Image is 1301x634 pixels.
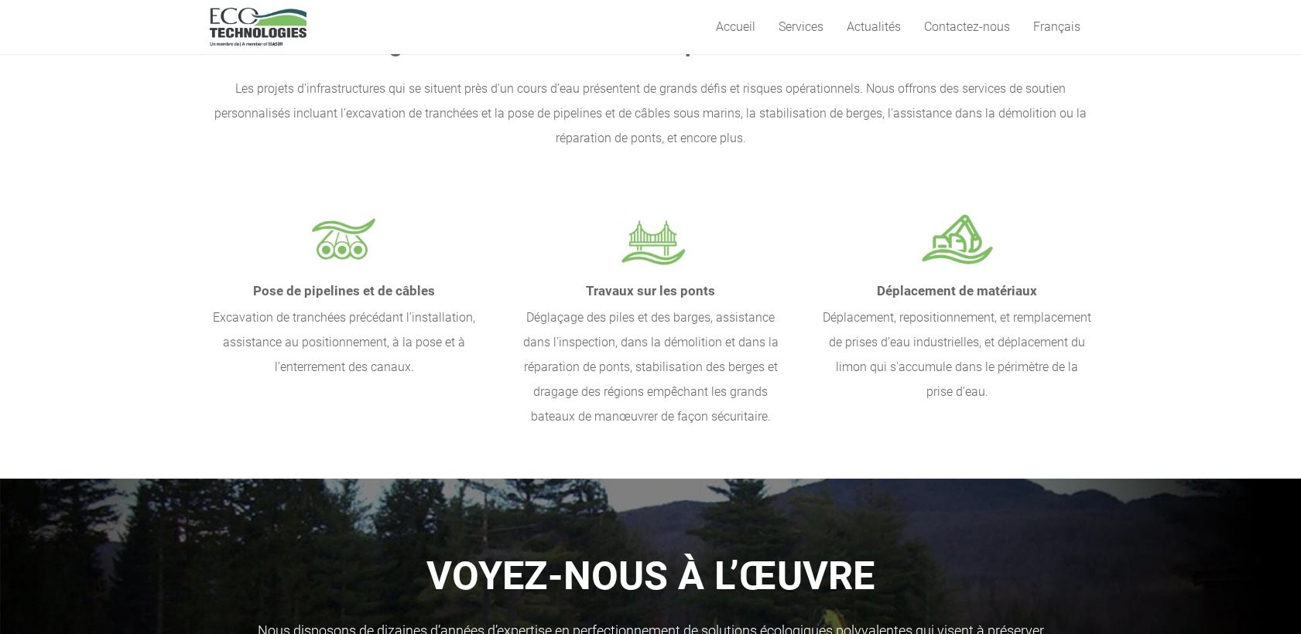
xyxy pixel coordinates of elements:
[426,553,875,598] strong: VOYEZ-NOUS À L’ŒUVRE
[924,19,1010,34] span: Contactez-nous
[1033,19,1080,34] span: Français
[823,305,1092,404] p: Déplacement, repositionnement, et remplacement de prises d’eau industrielles, et déplacement du l...
[253,283,435,298] strong: Pose de pipelines et de câbles
[210,8,306,46] a: logo_EcoTech_ASDR_RGB
[847,19,901,34] span: Actualités
[716,19,755,34] span: Accueil
[516,305,786,429] p: Déglaçage des piles et des barges, assistance dans l’inspection, dans la démolition et dans la ré...
[779,19,823,34] span: Services
[210,77,1092,151] p: Les projets d’infrastructures qui se situent près d’un cours d’eau présentent de grands défis et ...
[877,283,1037,298] strong: Déplacement de matériaux
[210,305,479,380] p: Excavation de tranchées précédant l’installation, assistance au positionnement, à la pose et à l’...
[586,283,715,298] strong: Travaux sur les ponts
